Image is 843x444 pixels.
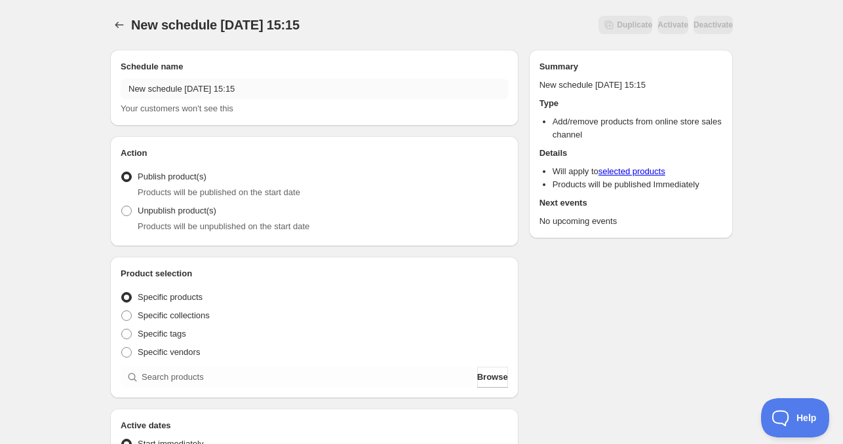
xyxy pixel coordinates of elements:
h2: Summary [539,60,722,73]
span: Specific vendors [138,347,200,357]
span: Browse [477,371,508,384]
h2: Schedule name [121,60,508,73]
h2: Action [121,147,508,160]
span: Your customers won't see this [121,103,233,113]
h2: Type [539,97,722,110]
span: New schedule [DATE] 15:15 [131,18,300,32]
span: Publish product(s) [138,172,206,181]
h2: Details [539,147,722,160]
iframe: Toggle Customer Support [761,398,830,437]
button: Schedules [110,16,128,34]
h2: Product selection [121,267,508,280]
h2: Next events [539,196,722,210]
h2: Active dates [121,419,508,432]
input: Search products [142,367,475,388]
span: Unpublish product(s) [138,206,216,215]
span: Specific products [138,292,203,302]
button: Browse [477,367,508,388]
span: Products will be published on the start date [138,187,300,197]
p: New schedule [DATE] 15:15 [539,79,722,92]
li: Will apply to [553,165,722,178]
p: No upcoming events [539,215,722,228]
span: Specific tags [138,329,186,339]
span: Products will be unpublished on the start date [138,221,309,231]
li: Products will be published Immediately [553,178,722,191]
span: Specific collections [138,310,210,320]
a: selected products [598,166,665,176]
li: Add/remove products from online store sales channel [553,115,722,141]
